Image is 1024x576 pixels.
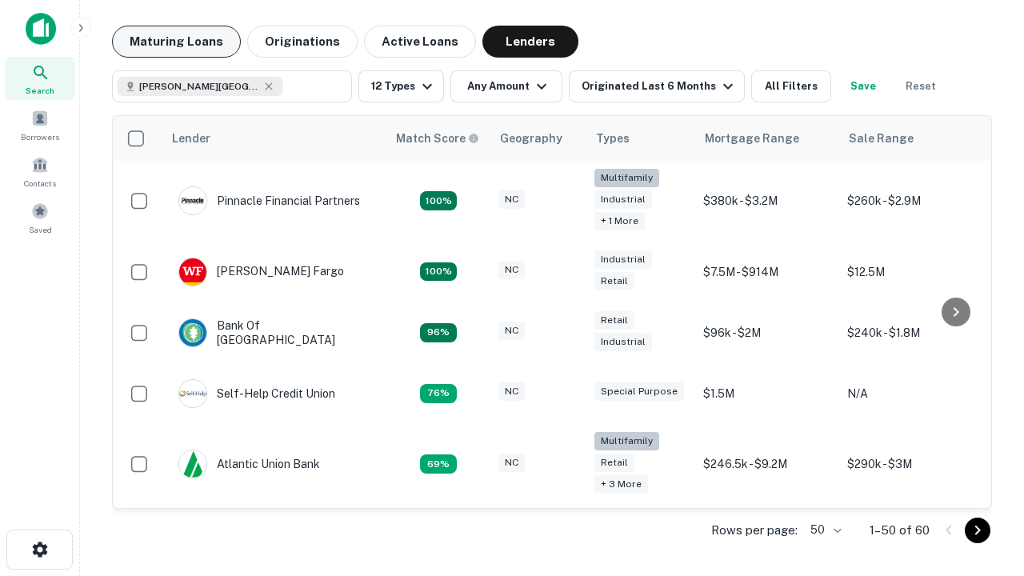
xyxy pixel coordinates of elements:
div: NC [498,261,525,279]
td: $1.5M [695,363,839,424]
div: Multifamily [594,432,659,450]
div: Industrial [594,333,652,351]
th: Types [586,116,695,161]
a: Search [5,57,75,100]
button: Save your search to get updates of matches that match your search criteria. [838,70,889,102]
td: N/A [839,363,983,424]
div: Retail [594,454,634,472]
td: $260k - $2.9M [839,161,983,242]
td: $7.5M - $914M [695,242,839,302]
span: Saved [29,223,52,236]
button: Maturing Loans [112,26,241,58]
span: Search [26,84,54,97]
td: $380k - $3.2M [695,161,839,242]
div: Geography [500,129,562,148]
div: Retail [594,311,634,330]
div: + 3 more [594,475,648,494]
div: NC [498,454,525,472]
div: Multifamily [594,169,659,187]
button: Go to next page [965,518,990,543]
td: $12.5M [839,242,983,302]
td: $290k - $3M [839,424,983,505]
button: Originations [247,26,358,58]
div: Matching Properties: 26, hasApolloMatch: undefined [420,191,457,210]
div: 50 [804,518,844,542]
div: Lender [172,129,210,148]
span: [PERSON_NAME][GEOGRAPHIC_DATA], [GEOGRAPHIC_DATA] [139,79,259,94]
div: Matching Properties: 14, hasApolloMatch: undefined [420,323,457,342]
div: + 1 more [594,212,645,230]
p: Rows per page: [711,521,798,540]
div: Bank Of [GEOGRAPHIC_DATA] [178,318,370,347]
div: NC [498,382,525,401]
div: Sale Range [849,129,914,148]
a: Saved [5,196,75,239]
td: $246.5k - $9.2M [695,424,839,505]
div: Capitalize uses an advanced AI algorithm to match your search with the best lender. The match sco... [396,130,479,147]
th: Sale Range [839,116,983,161]
img: picture [179,258,206,286]
a: Borrowers [5,103,75,146]
span: Borrowers [21,130,59,143]
img: picture [179,380,206,407]
h6: Match Score [396,130,476,147]
p: 1–50 of 60 [870,521,930,540]
div: Pinnacle Financial Partners [178,186,360,215]
th: Mortgage Range [695,116,839,161]
div: NC [498,322,525,340]
img: picture [179,450,206,478]
div: Industrial [594,250,652,269]
iframe: Chat Widget [944,397,1024,474]
div: NC [498,190,525,209]
div: Retail [594,272,634,290]
button: All Filters [751,70,831,102]
td: $96k - $2M [695,302,839,363]
button: Lenders [482,26,578,58]
div: Matching Properties: 10, hasApolloMatch: undefined [420,454,457,474]
div: Originated Last 6 Months [582,77,738,96]
img: picture [179,319,206,346]
a: Contacts [5,150,75,193]
button: 12 Types [358,70,444,102]
div: Atlantic Union Bank [178,450,320,478]
th: Lender [162,116,386,161]
td: $240k - $1.8M [839,302,983,363]
div: [PERSON_NAME] Fargo [178,258,344,286]
button: Active Loans [364,26,476,58]
img: capitalize-icon.png [26,13,56,45]
button: Any Amount [450,70,562,102]
div: Special Purpose [594,382,684,401]
div: Mortgage Range [705,129,799,148]
th: Capitalize uses an advanced AI algorithm to match your search with the best lender. The match sco... [386,116,490,161]
div: Self-help Credit Union [178,379,335,408]
button: Originated Last 6 Months [569,70,745,102]
div: Industrial [594,190,652,209]
div: Matching Properties: 11, hasApolloMatch: undefined [420,384,457,403]
img: picture [179,187,206,214]
span: Contacts [24,177,56,190]
div: Types [596,129,630,148]
button: Reset [895,70,946,102]
th: Geography [490,116,586,161]
div: Matching Properties: 15, hasApolloMatch: undefined [420,262,457,282]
